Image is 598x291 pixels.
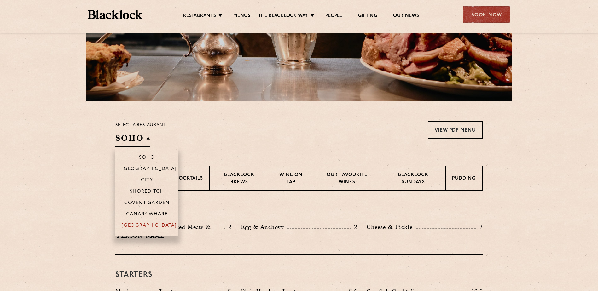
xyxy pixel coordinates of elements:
a: View PDF Menu [428,121,483,139]
a: The Blacklock Way [258,13,308,20]
p: Soho [139,155,155,161]
p: Shoreditch [130,189,164,195]
p: Wine on Tap [276,172,306,186]
img: BL_Textured_Logo-footer-cropped.svg [88,10,142,19]
p: 2 [351,223,357,231]
a: Gifting [358,13,377,20]
p: Blacklock Brews [216,172,262,186]
p: Cheese & Pickle [367,223,416,231]
a: Our News [393,13,419,20]
p: Cocktails [175,175,203,183]
h3: Starters [115,271,483,279]
p: Canary Wharf [126,212,168,218]
p: 2 [225,223,231,231]
h2: SOHO [115,133,150,147]
a: Restaurants [183,13,216,20]
p: 2 [476,223,483,231]
p: Egg & Anchovy [241,223,287,231]
p: Blacklock Sundays [388,172,439,186]
p: Our favourite wines [320,172,374,186]
p: Pudding [452,175,476,183]
h3: Pre Chop Bites [115,207,483,215]
p: City [141,178,153,184]
a: People [325,13,342,20]
a: Menus [233,13,250,20]
p: Covent Garden [124,200,170,207]
p: [GEOGRAPHIC_DATA] [122,223,177,229]
p: [GEOGRAPHIC_DATA] [122,166,177,173]
p: Select a restaurant [115,121,166,129]
div: Book Now [463,6,510,23]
